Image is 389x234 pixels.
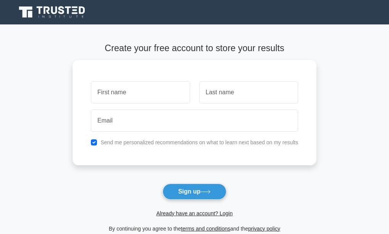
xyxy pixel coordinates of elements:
input: Last name [199,81,298,103]
input: First name [91,81,190,103]
input: Email [91,110,298,132]
a: privacy policy [248,226,280,232]
a: terms and conditions [181,226,230,232]
a: Already have an account? Login [156,210,232,216]
button: Sign up [163,184,227,200]
h4: Create your free account to store your results [73,43,316,53]
label: Send me personalized recommendations on what to learn next based on my results [100,139,298,145]
div: By continuing you agree to the and the [68,224,321,233]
